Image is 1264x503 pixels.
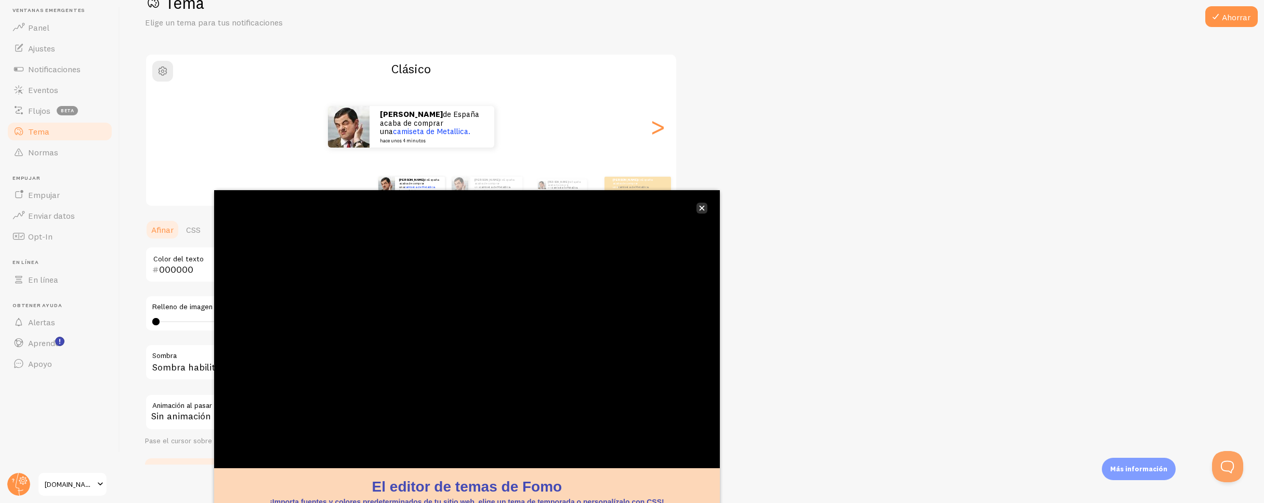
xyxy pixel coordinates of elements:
[145,219,180,240] a: Afinar
[6,100,113,121] a: Flujos beta
[28,22,49,33] font: Panel
[28,147,58,157] font: Normas
[393,126,470,136] font: camiseta de Metallica.
[6,38,113,59] a: Ajustes
[151,410,288,422] font: Sin animación al pasar el mouse
[1212,451,1243,482] iframe: Ayuda Scout Beacon - Abierto
[6,333,113,353] a: Aprender
[613,178,638,182] font: [PERSON_NAME]
[651,89,664,164] div: Siguiente diapositiva
[552,186,578,189] font: camiseta de Metallica.
[28,274,58,285] font: En línea
[1110,465,1167,473] font: Más información
[1205,6,1258,27] button: Ahorrar
[6,226,113,247] a: Opt-In
[12,302,62,309] font: Obtener ayuda
[6,312,113,333] a: Alertas
[180,219,207,240] a: CSS
[12,259,38,266] font: En línea
[380,109,479,136] font: de España acaba de comprar una
[28,317,55,327] font: Alertas
[28,231,52,242] font: Opt-In
[613,178,652,189] font: de España acaba de comprar una
[475,189,493,191] font: hace unos 4 minutos
[475,178,514,189] font: de España acaba de comprar una
[475,178,499,182] font: [PERSON_NAME]
[372,479,562,495] font: El editor de temas de Fomo
[480,185,511,189] font: camiseta de Metallica.
[145,436,358,445] font: Pase el cursor sobre la notificación para obtener una vista previa.
[696,203,707,214] button: cerca,
[378,177,395,193] img: Fomo
[6,184,113,205] a: Empujar
[399,189,417,191] font: hace unos 4 minutos
[61,108,74,113] font: beta
[186,224,201,235] font: CSS
[6,142,113,163] a: Normas
[12,175,41,181] font: Empujar
[145,17,283,28] font: Elige un tema para tus notificaciones
[399,178,439,189] font: de España acaba de comprar una
[537,181,546,189] img: Fomo
[391,61,431,76] font: Clásico
[649,109,666,144] font: >
[6,205,113,226] a: Enviar datos
[328,106,370,148] img: Fomo
[1222,12,1250,22] font: Ahorrar
[28,43,55,54] font: Ajustes
[380,109,443,119] font: [PERSON_NAME]
[28,85,58,95] font: Eventos
[404,185,436,189] font: camiseta de Metallica.
[151,224,174,235] font: Afinar
[28,105,50,116] font: Flujos
[548,180,569,183] font: [PERSON_NAME]
[548,180,581,189] font: de España acaba de comprar una
[1102,458,1176,480] div: Más información
[399,178,424,182] font: [PERSON_NAME]
[6,353,113,374] a: Apoyo
[28,210,75,221] font: Enviar datos
[55,337,64,346] svg: ¡Mira los nuevos tutoriales de funciones!
[6,121,113,142] a: Tema
[6,17,113,38] a: Panel
[613,189,631,191] font: hace unos 4 minutos
[6,80,113,100] a: Eventos
[28,359,52,369] font: Apoyo
[452,177,468,193] img: Fomo
[6,59,113,80] a: Notificaciones
[152,302,213,311] font: Relleno de imagen
[28,190,60,200] font: Empujar
[618,185,649,189] font: camiseta de Metallica.
[28,338,62,348] font: Aprender
[28,126,49,137] font: Tema
[380,138,426,143] font: hace unos 4 minutos
[6,269,113,290] a: En línea
[152,361,231,373] font: Sombra habilitada
[28,64,81,74] font: Notificaciones
[12,7,85,14] font: Ventanas emergentes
